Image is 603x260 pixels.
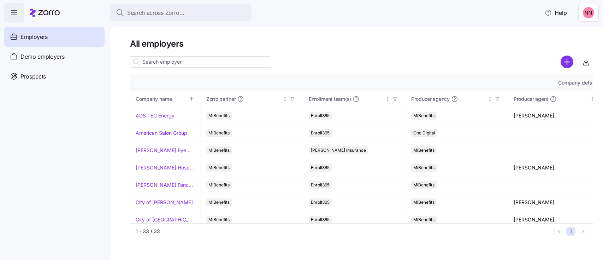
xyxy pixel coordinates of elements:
[413,198,434,206] span: MiBenefits
[208,198,230,206] span: MiBenefits
[130,91,201,107] th: Company nameSorted ascending
[311,181,330,189] span: Enroll365
[311,216,330,224] span: Enroll365
[136,199,193,206] a: City of [PERSON_NAME]
[311,146,366,154] span: [PERSON_NAME] Insurance
[561,56,573,68] svg: add icon
[208,129,230,137] span: MiBenefits
[208,164,230,172] span: MiBenefits
[208,112,230,120] span: MiBenefits
[130,38,593,49] h1: All employers
[127,8,184,17] span: Search across Zorro...
[136,181,195,189] a: [PERSON_NAME] Fence Company
[136,164,195,171] a: [PERSON_NAME] Hospitality
[487,97,492,102] div: Not sorted
[136,129,187,137] a: American Salon Group
[136,216,195,223] a: City of [GEOGRAPHIC_DATA]
[413,181,434,189] span: MiBenefits
[385,97,390,102] div: Not sorted
[311,112,330,120] span: Enroll365
[413,216,434,224] span: MiBenefits
[110,4,252,21] button: Search across Zorro...
[309,96,351,103] span: Enrollment team(s)
[311,198,330,206] span: Enroll365
[311,129,330,137] span: Enroll365
[208,146,230,154] span: MiBenefits
[201,91,303,107] th: Zorro partnerNot sorted
[136,95,188,103] div: Company name
[189,97,194,102] div: Sorted ascending
[136,112,175,119] a: ADS TEC Energy
[590,97,595,102] div: Not sorted
[413,112,434,120] span: MiBenefits
[283,97,288,102] div: Not sorted
[406,91,508,107] th: Producer agencyNot sorted
[554,227,563,236] button: Previous page
[413,164,434,172] span: MiBenefits
[20,33,48,41] span: Employers
[4,47,105,67] a: Demo employers
[208,216,230,224] span: MiBenefits
[545,8,567,17] span: Help
[311,164,330,172] span: Enroll365
[566,227,575,236] button: 1
[411,96,450,103] span: Producer agency
[208,181,230,189] span: MiBenefits
[20,72,46,81] span: Prospects
[130,56,271,68] input: Search employer
[413,129,435,137] span: One Digital
[514,96,548,103] span: Producer agent
[4,27,105,47] a: Employers
[583,7,594,18] img: 37cb906d10cb440dd1cb011682786431
[4,67,105,86] a: Prospects
[20,52,65,61] span: Demo employers
[136,147,195,154] a: [PERSON_NAME] Eye Associates
[578,227,587,236] button: Next page
[136,228,551,235] div: 1 - 33 / 33
[303,91,406,107] th: Enrollment team(s)Not sorted
[413,146,434,154] span: MiBenefits
[206,96,236,103] span: Zorro partner
[539,6,573,20] button: Help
